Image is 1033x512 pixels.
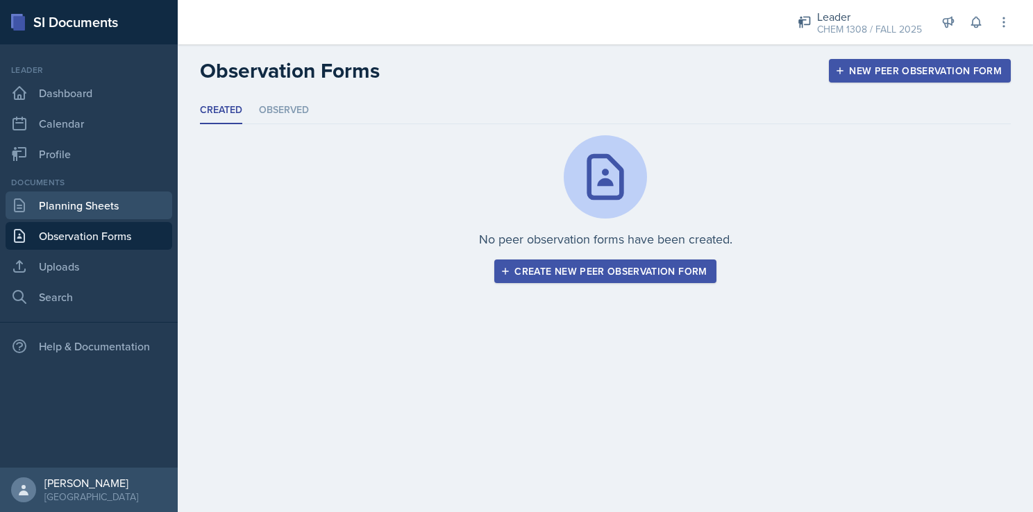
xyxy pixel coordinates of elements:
a: Observation Forms [6,222,172,250]
div: Leader [817,8,922,25]
div: [GEOGRAPHIC_DATA] [44,490,138,504]
li: Created [200,97,242,124]
p: No peer observation forms have been created. [479,230,732,248]
a: Search [6,283,172,311]
div: Documents [6,176,172,189]
h2: Observation Forms [200,58,380,83]
div: New Peer Observation Form [838,65,1002,76]
div: CHEM 1308 / FALL 2025 [817,22,922,37]
a: Dashboard [6,79,172,107]
div: Leader [6,64,172,76]
button: New Peer Observation Form [829,59,1011,83]
a: Profile [6,140,172,168]
a: Calendar [6,110,172,137]
div: [PERSON_NAME] [44,476,138,490]
div: Create new peer observation form [503,266,707,277]
div: Help & Documentation [6,332,172,360]
a: Planning Sheets [6,191,172,219]
li: Observed [259,97,309,124]
a: Uploads [6,253,172,280]
button: Create new peer observation form [494,259,716,283]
